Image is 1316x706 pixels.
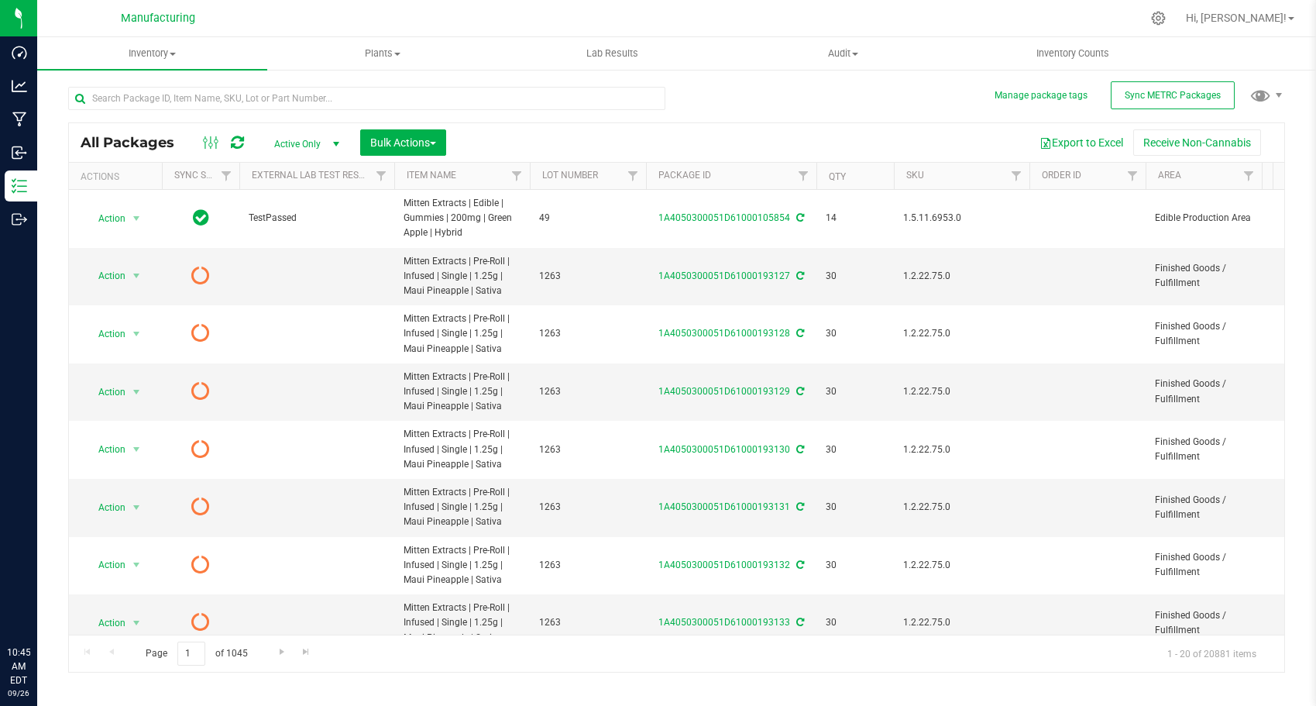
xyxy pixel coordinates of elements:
input: 1 [177,642,205,666]
button: Receive Non-Cannabis [1133,129,1261,156]
a: Filter [504,163,530,189]
span: Pending Sync [191,554,210,576]
span: 30 [826,558,885,573]
span: 30 [826,269,885,284]
span: In Sync [193,207,209,229]
span: select [127,381,146,403]
span: 1263 [539,326,637,341]
button: Manage package tags [995,89,1088,102]
a: Inventory Counts [958,37,1188,70]
a: Filter [1236,163,1262,189]
a: Filter [214,163,239,189]
span: 30 [826,443,885,457]
inline-svg: Manufacturing [12,112,27,127]
span: Mitten Extracts | Pre-Roll | Infused | Single | 1.25g | Maui Pineapple | Sativa [404,427,521,472]
span: Inventory Counts [1015,46,1130,60]
span: 1.2.22.75.0 [903,500,1020,515]
span: 14 [826,211,885,226]
span: Action [84,439,126,460]
span: Sync from Compliance System [794,270,804,281]
span: select [127,554,146,576]
span: Action [84,208,126,229]
a: 1A4050300051D61000193133 [658,617,790,628]
inline-svg: Analytics [12,78,27,94]
a: Filter [1120,163,1146,189]
inline-svg: Outbound [12,212,27,227]
span: 30 [826,500,885,515]
a: External Lab Test Result [252,170,373,181]
span: Hi, [PERSON_NAME]! [1186,12,1287,24]
a: 1A4050300051D61000193129 [658,386,790,397]
span: select [127,439,146,460]
a: Inventory [37,37,267,70]
span: 1263 [539,615,637,630]
div: Manage settings [1149,11,1168,26]
a: Plants [267,37,497,70]
span: Action [84,323,126,345]
a: 1A4050300051D61000193132 [658,560,790,570]
button: Export to Excel [1029,129,1133,156]
span: Audit [729,46,957,60]
span: Mitten Extracts | Pre-Roll | Infused | Single | 1.25g | Maui Pineapple | Sativa [404,601,521,646]
inline-svg: Inventory [12,178,27,194]
a: Package ID [658,170,711,181]
span: Inventory [37,46,267,60]
span: 1.2.22.75.0 [903,326,1020,341]
span: Sync from Compliance System [794,212,804,223]
span: 1 - 20 of 20881 items [1155,642,1269,665]
span: Finished Goods / Fulfillment [1155,550,1252,580]
a: Qty [829,171,846,182]
span: Finished Goods / Fulfillment [1155,493,1252,522]
span: 30 [826,384,885,399]
a: Go to the last page [295,642,318,663]
a: Filter [620,163,646,189]
a: Sync Status [174,170,234,181]
span: Pending Sync [191,439,210,460]
a: Area [1158,170,1181,181]
span: Mitten Extracts | Edible | Gummies | 200mg | Green Apple | Hybrid [404,196,521,241]
span: Mitten Extracts | Pre-Roll | Infused | Single | 1.25g | Maui Pineapple | Sativa [404,485,521,530]
span: Edible Production Area [1155,211,1252,226]
div: Actions [81,171,156,182]
span: 1263 [539,269,637,284]
span: Pending Sync [191,265,210,287]
span: Finished Goods / Fulfillment [1155,435,1252,464]
span: Mitten Extracts | Pre-Roll | Infused | Single | 1.25g | Maui Pineapple | Sativa [404,254,521,299]
a: 1A4050300051D61000193131 [658,501,790,512]
span: Pending Sync [191,381,210,402]
span: 1.2.22.75.0 [903,558,1020,573]
a: Filter [369,163,394,189]
inline-svg: Dashboard [12,45,27,60]
span: 1263 [539,500,637,515]
span: Action [84,554,126,576]
span: Finished Goods / Fulfillment [1155,319,1252,349]
span: Manufacturing [121,12,195,25]
span: 30 [826,326,885,341]
a: Lot Number [542,170,598,181]
span: Sync METRC Packages [1125,90,1221,101]
a: Audit [728,37,958,70]
a: Lab Results [497,37,727,70]
span: TestPassed [249,211,385,226]
p: 09/26 [7,687,30,699]
span: 1.2.22.75.0 [903,384,1020,399]
span: 1.2.22.75.0 [903,269,1020,284]
span: Finished Goods / Fulfillment [1155,261,1252,291]
a: 1A4050300051D61000193130 [658,444,790,455]
span: Lab Results [565,46,659,60]
span: Finished Goods / Fulfillment [1155,377,1252,406]
span: Action [84,381,126,403]
a: SKU [906,170,924,181]
span: select [127,497,146,518]
span: Action [84,497,126,518]
span: 1.5.11.6953.0 [903,211,1020,226]
button: Sync METRC Packages [1111,81,1235,109]
span: Sync from Compliance System [794,560,804,570]
span: 1263 [539,384,637,399]
inline-svg: Inbound [12,145,27,160]
p: 10:45 AM EDT [7,646,30,687]
a: 1A4050300051D61000105854 [658,212,790,223]
a: Filter [1004,163,1029,189]
span: Finished Goods / Fulfillment [1155,608,1252,638]
span: Sync from Compliance System [794,617,804,628]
